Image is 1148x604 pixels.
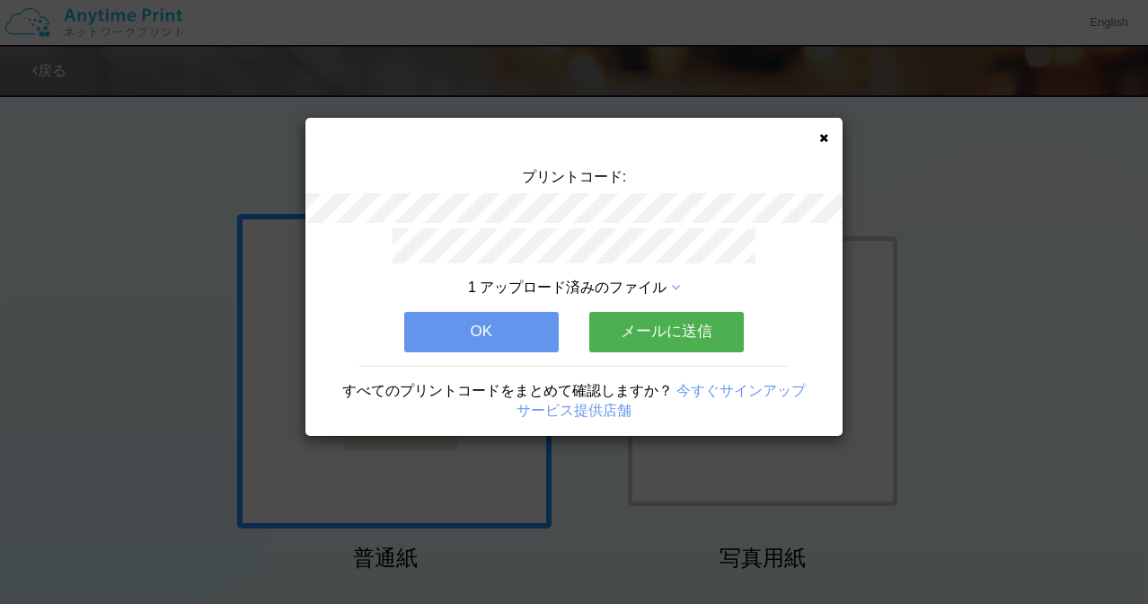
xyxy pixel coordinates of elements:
[468,280,667,295] span: 1 アップロード済みのファイル
[589,312,744,351] button: メールに送信
[404,312,559,351] button: OK
[342,383,673,398] span: すべてのプリントコードをまとめて確認しますか？
[517,403,631,418] a: サービス提供店舗
[522,169,626,184] span: プリントコード:
[676,383,806,398] a: 今すぐサインアップ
